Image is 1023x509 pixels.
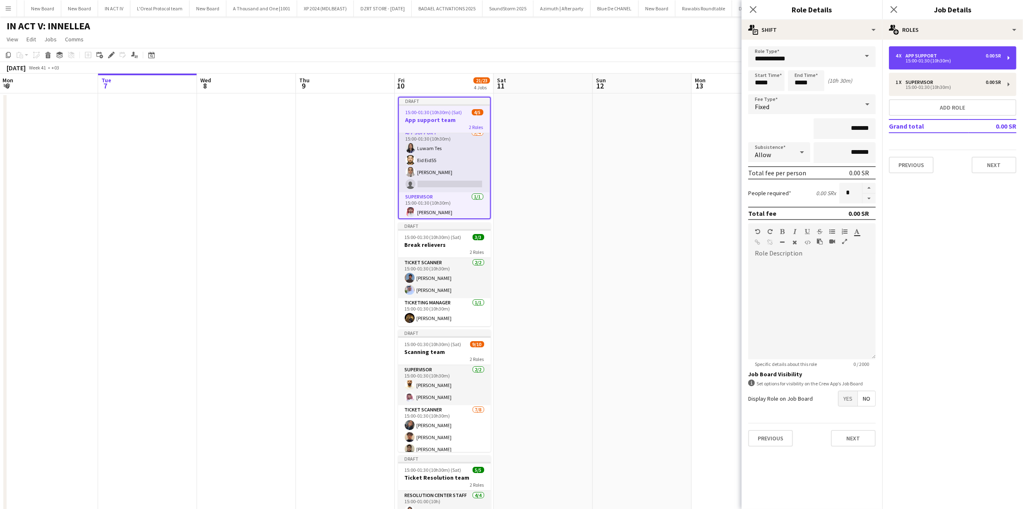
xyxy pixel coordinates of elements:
div: 4 Jobs [474,84,490,91]
div: +03 [51,65,59,71]
h3: App support team [399,116,490,124]
span: 2 Roles [470,356,484,362]
button: Ordered List [842,228,848,235]
button: Paste as plain text [817,238,823,245]
span: Comms [65,36,84,43]
button: Increase [862,183,876,194]
span: 12 [595,81,606,91]
td: Grand total [889,119,969,133]
app-card-role: SUPERVISOR1/115:00-01:30 (10h30m)[PERSON_NAME] [399,192,490,220]
button: Clear Formatting [792,239,798,246]
span: 10 [397,81,405,91]
label: People required [748,189,791,197]
button: Fullscreen [842,238,848,245]
div: Draft [398,222,491,229]
app-card-role: App support3/415:00-01:30 (10h30m)Luwam TesEid Eid55[PERSON_NAME] [399,128,490,192]
button: Previous [889,157,934,173]
span: Tue [101,76,111,84]
button: Previous [748,430,793,447]
button: New Board [639,0,675,17]
button: BADAEL ACTIVATIONS 2025 [412,0,483,17]
div: Draft [398,330,491,336]
div: Roles [882,20,1023,40]
button: XP 2024 (MDLBEAST) [297,0,354,17]
span: 15:00-01:30 (10h30m) (Sat) [405,467,461,473]
button: New Board [24,0,61,17]
button: Next [831,430,876,447]
span: 9/10 [470,341,484,347]
button: Bold [780,228,785,235]
span: 8 [199,81,211,91]
button: New Board [61,0,98,17]
a: Jobs [41,34,60,45]
button: Italic [792,228,798,235]
span: Sun [596,76,606,84]
span: Week 41 [27,65,48,71]
div: 0.00 SR [849,169,869,177]
button: Blue De CHANEL [591,0,639,17]
span: 7 [100,81,111,91]
button: Undo [755,228,761,235]
button: Azimuth | After party [533,0,591,17]
app-card-role: Ticketing Manager1/115:00-01:30 (10h30m)[PERSON_NAME] [398,298,491,326]
button: L'Oreal Protocol team [130,0,190,17]
span: 15:00-01:30 (10h30m) (Sat) [405,341,461,347]
span: 13 [694,81,706,91]
span: Mon [2,76,13,84]
span: 11 [496,81,506,91]
span: 3/3 [473,234,484,240]
div: Set options for visibility on the Crew App’s Job Board [748,380,876,387]
button: DZRT | Jeddah store promoters [732,0,810,17]
app-job-card: Draft15:00-01:30 (10h30m) (Sat)4/5App support team2 RolesApp support3/415:00-01:30 (10h30m)Luwam ... [398,97,491,219]
div: Total fee [748,209,776,217]
button: Next [972,157,1016,173]
div: 4 x [896,53,905,59]
span: 4/5 [472,109,483,115]
span: 21/23 [473,77,490,84]
div: Draft [399,98,490,104]
span: Wed [200,76,211,84]
div: 0.00 SR x [816,189,836,197]
span: 9 [298,81,310,91]
span: View [7,36,18,43]
button: Horizontal Line [780,239,785,246]
button: Strikethrough [817,228,823,235]
div: Draft15:00-01:30 (10h30m) (Sat)9/10Scanning team2 RolesSUPERVISOR2/215:00-01:30 (10h30m)[PERSON_N... [398,330,491,452]
button: Rawabis Roundtable [675,0,732,17]
button: Unordered List [829,228,835,235]
span: Allow [755,151,771,159]
div: Shift [742,20,882,40]
button: Insert video [829,238,835,245]
button: Redo [767,228,773,235]
button: Add role [889,99,1016,116]
button: HTML Code [804,239,810,246]
span: Specific details about this role [748,361,824,367]
a: Edit [23,34,39,45]
div: App support [905,53,940,59]
div: Draft15:00-01:30 (10h30m) (Sat)3/3Break relievers2 RolesTicket Scanner2/215:00-01:30 (10h30m)[PER... [398,222,491,326]
button: A Thousand and One |1001 [226,0,297,17]
button: New Board [190,0,226,17]
span: 15:00-01:30 (10h30m) (Sat) [405,234,461,240]
span: 0 / 2000 [847,361,876,367]
div: 0.00 SR [986,53,1001,59]
button: DZRT STORE - [DATE] [354,0,412,17]
span: 6 [1,81,13,91]
app-card-role: Ticket Scanner2/215:00-01:30 (10h30m)[PERSON_NAME][PERSON_NAME] [398,258,491,298]
span: Mon [695,76,706,84]
span: Yes [838,391,857,406]
div: 15:00-01:30 (10h30m) [896,85,1001,89]
span: Edit [26,36,36,43]
div: Total fee per person [748,169,806,177]
button: Underline [804,228,810,235]
div: 15:00-01:30 (10h30m) [896,59,1001,63]
span: 15:00-01:30 (10h30m) (Sat) [406,109,462,115]
div: 1 x [896,79,905,85]
div: 0.00 SR [986,79,1001,85]
div: [DATE] [7,64,26,72]
button: Text Color [854,228,860,235]
span: Thu [299,76,310,84]
h3: Scanning team [398,348,491,356]
button: IN ACT IV [98,0,130,17]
